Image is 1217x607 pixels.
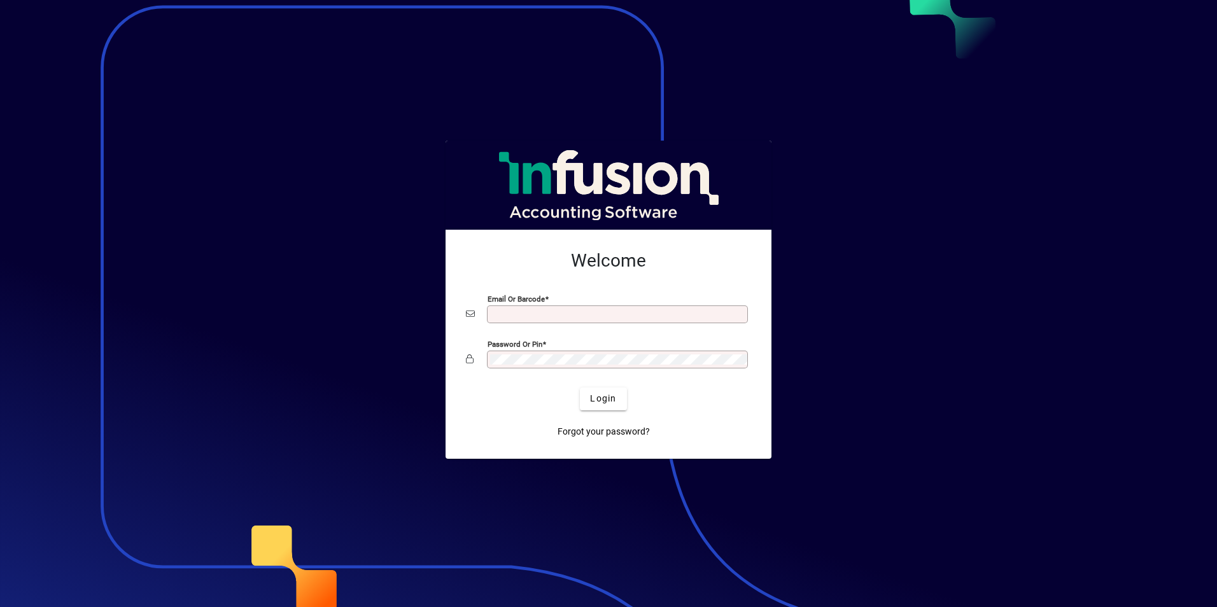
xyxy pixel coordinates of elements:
span: Login [590,392,616,405]
span: Forgot your password? [558,425,650,438]
button: Login [580,387,626,410]
h2: Welcome [466,250,751,272]
mat-label: Password or Pin [488,339,542,348]
a: Forgot your password? [552,421,655,443]
mat-label: Email or Barcode [488,294,545,303]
